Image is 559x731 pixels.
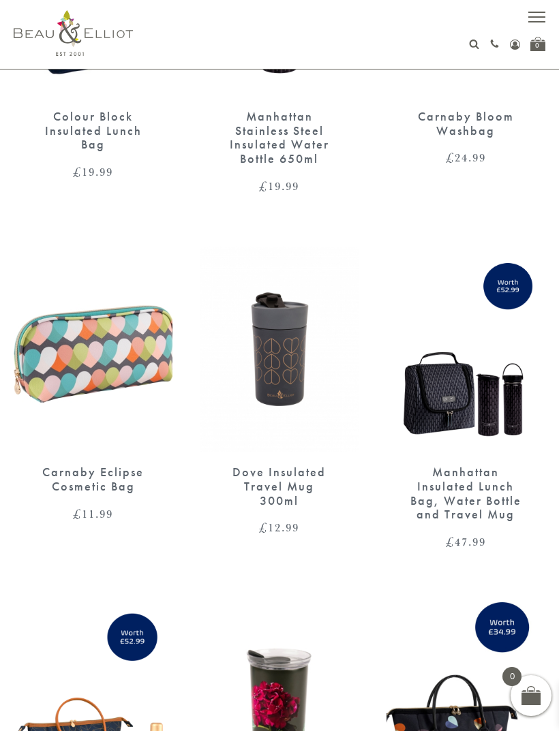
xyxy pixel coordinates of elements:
[14,10,133,56] img: logo
[410,465,522,522] div: Manhattan Insulated Lunch Bag, Water Bottle and Travel Mug
[259,519,268,535] span: £
[224,110,335,166] div: Manhattan Stainless Steel Insulated Water Bottle 650ml
[446,533,455,550] span: £
[73,164,82,180] span: £
[259,178,299,194] bdi: 19.99
[446,149,455,166] span: £
[387,247,545,548] a: Manhattan Insulated Lunch Bag, Water Bottle and Travel Mug Manhattan Insulated Lunch Bag, Water B...
[14,247,172,452] img: Carnaby Eclipse cosmetic bag
[14,247,172,520] a: Carnaby Eclipse cosmetic bag Carnaby Eclipse Cosmetic Bag £11.99
[387,247,545,452] img: Manhattan Insulated Lunch Bag, Water Bottle and Travel Mug
[502,667,522,686] span: 0
[530,37,545,51] a: 0
[73,506,113,522] bdi: 11.99
[200,247,359,534] a: Dove Grande Travel Mug 450ml Dove Insulated Travel Mug 300ml £12.99
[224,465,335,508] div: Dove Insulated Travel Mug 300ml
[73,506,82,522] span: £
[37,465,149,493] div: Carnaby Eclipse Cosmetic Bag
[73,164,113,180] bdi: 19.99
[410,110,522,138] div: Carnaby Bloom Washbag
[259,519,299,535] bdi: 12.99
[37,110,149,152] div: Colour Block Insulated Lunch Bag
[259,178,268,194] span: £
[446,533,486,550] bdi: 47.99
[446,149,486,166] bdi: 24.99
[200,247,359,452] img: Dove Grande Travel Mug 450ml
